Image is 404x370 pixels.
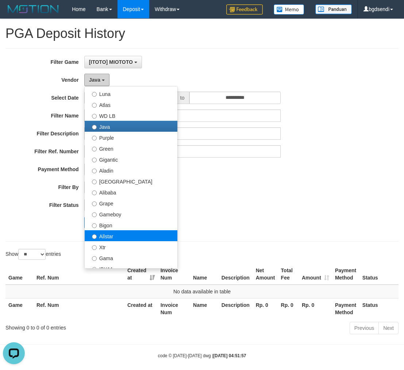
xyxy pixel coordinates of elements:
[190,298,219,319] th: Name
[5,285,399,298] td: No data available in table
[92,223,97,228] input: Bigon
[5,321,163,331] div: Showing 0 to 0 of 0 entries
[92,256,97,261] input: Gama
[299,298,332,319] th: Rp. 0
[5,264,34,285] th: Game
[190,264,219,285] th: Name
[158,353,246,358] small: code © [DATE]-[DATE] dwg |
[359,298,399,319] th: Status
[124,264,158,285] th: Created at: activate to sort column ascending
[158,298,190,319] th: Invoice Num
[332,264,359,285] th: Payment Method
[85,208,177,219] label: Gameboy
[253,264,278,285] th: Net Amount
[213,353,246,358] strong: [DATE] 04:51:57
[92,125,97,130] input: Java
[92,169,97,173] input: Aladin
[92,114,97,119] input: WD LB
[85,263,177,274] label: IBX11
[92,201,97,206] input: Grape
[92,212,97,217] input: Gameboy
[92,103,97,108] input: Atlas
[92,147,97,151] input: Green
[124,298,158,319] th: Created at
[89,77,100,83] span: Java
[5,26,399,41] h1: PGA Deposit History
[278,298,299,319] th: Rp. 0
[5,298,34,319] th: Game
[85,143,177,154] label: Green
[34,298,124,319] th: Ref. Num
[315,4,352,14] img: panduan.png
[89,59,133,65] span: [ITOTO] MIOTOTO
[85,176,177,186] label: [GEOGRAPHIC_DATA]
[92,190,97,195] input: Alibaba
[85,241,177,252] label: Xtr
[92,267,97,272] input: IBX11
[85,154,177,165] label: Gigantic
[85,88,177,99] label: Luna
[5,4,61,15] img: MOTION_logo.png
[85,110,177,121] label: WD LB
[84,74,109,86] button: Java
[5,249,61,260] label: Show entries
[85,252,177,263] label: Gama
[278,264,299,285] th: Total Fee
[92,245,97,250] input: Xtr
[350,322,379,334] a: Previous
[176,92,189,104] span: to
[158,264,190,285] th: Invoice Num
[253,298,278,319] th: Rp. 0
[34,264,124,285] th: Ref. Num
[332,298,359,319] th: Payment Method
[3,3,25,25] button: Open LiveChat chat widget
[226,4,263,15] img: Feedback.jpg
[92,92,97,97] input: Luna
[299,264,332,285] th: Amount: activate to sort column ascending
[85,186,177,197] label: Alibaba
[359,264,399,285] th: Status
[219,298,253,319] th: Description
[85,121,177,132] label: Java
[85,219,177,230] label: Bigon
[219,264,253,285] th: Description
[274,4,304,15] img: Button%20Memo.svg
[92,234,97,239] input: Allstar
[92,158,97,162] input: Gigantic
[85,132,177,143] label: Purple
[84,56,142,68] button: [ITOTO] MIOTOTO
[85,230,177,241] label: Allstar
[85,197,177,208] label: Grape
[18,249,46,260] select: Showentries
[92,136,97,140] input: Purple
[85,99,177,110] label: Atlas
[85,165,177,176] label: Aladin
[378,322,399,334] a: Next
[92,180,97,184] input: [GEOGRAPHIC_DATA]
